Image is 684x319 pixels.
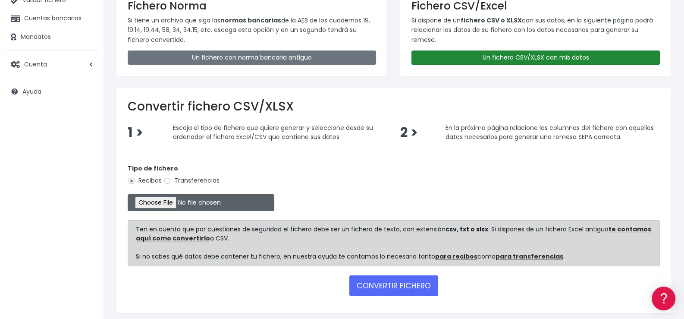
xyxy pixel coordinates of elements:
[9,109,164,123] a: Formatos
[446,225,488,234] strong: csv, txt o xlsx
[9,95,164,104] div: Convertir ficheros
[411,51,660,65] a: Un fichero CSV/XLSX con mis datos
[128,176,162,185] label: Recibos
[22,87,41,96] span: Ayuda
[461,16,522,25] strong: fichero CSV o XLSX
[9,73,164,87] a: Información general
[435,252,477,261] a: para recibos
[128,99,660,114] h2: Convertir fichero CSV/XLSX
[9,149,164,163] a: Perfiles de empresas
[136,225,651,243] a: te contamos aquí como convertirlo
[128,123,143,142] span: 1 >
[128,220,660,266] div: Ten en cuenta que por cuestiones de seguridad el fichero debe ser un fichero de texto, con extens...
[4,55,99,73] a: Cuenta
[128,16,376,44] p: Si tiene un archivo que siga las de la AEB de los cuadernos 19, 19.14, 19.44, 58, 34, 34.15, etc....
[496,252,563,261] a: para transferencias
[128,51,376,65] a: Un fichero con norma bancaria antiguo
[9,171,164,180] div: Facturación
[173,123,373,141] span: Escoja el tipo de fichero que quiere generar y seleccione desde su ordenador el fichero Excel/CSV...
[9,136,164,149] a: Videotutoriales
[220,16,281,25] strong: normas bancarias
[9,60,164,68] div: Información general
[4,82,99,101] a: Ayuda
[9,185,164,199] a: General
[400,123,418,142] span: 2 >
[9,123,164,136] a: Problemas habituales
[4,9,99,28] a: Cuentas bancarias
[9,221,164,234] a: API
[446,123,654,141] span: En la próxima página relacione las columnas del fichero con aquellos datos necesarios para genera...
[4,28,99,46] a: Mandatos
[24,60,47,68] span: Cuenta
[119,249,166,257] a: POWERED BY ENCHANT
[9,231,164,246] button: Contáctanos
[411,16,660,44] p: Si dispone de un con sus datos, en la siguiente página podrá relacionar los datos de su fichero c...
[128,164,178,173] strong: Tipo de fichero
[163,176,220,185] label: Transferencias
[9,207,164,215] div: Programadores
[349,275,438,296] button: CONVERTIR FICHERO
